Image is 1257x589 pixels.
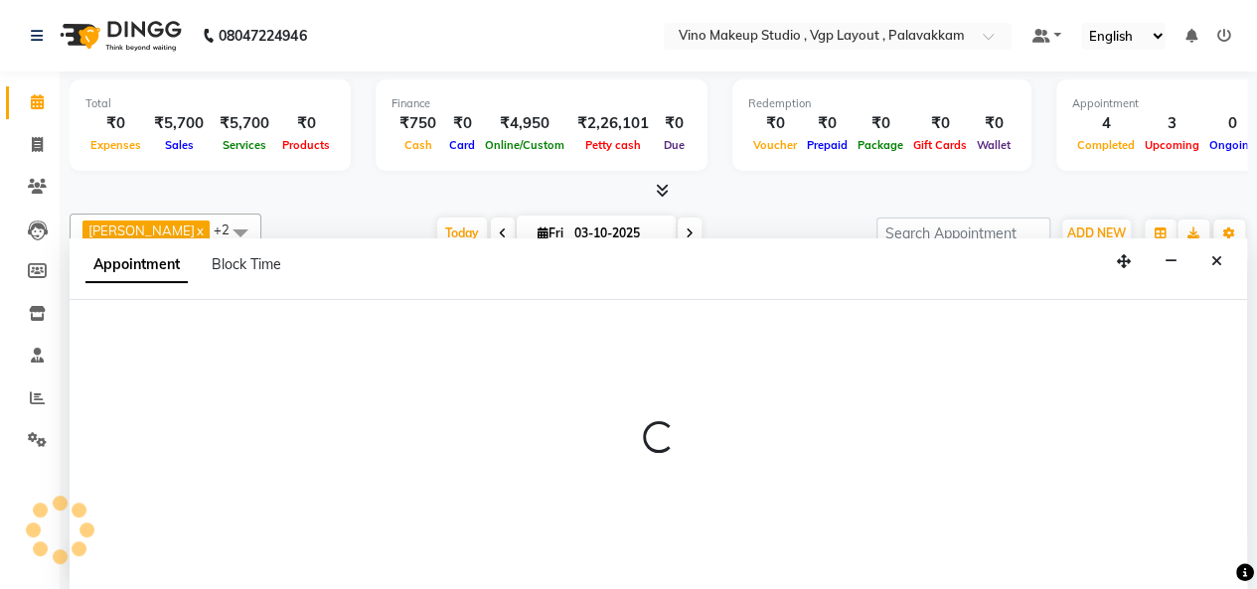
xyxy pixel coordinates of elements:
[569,112,657,135] div: ₹2,26,101
[748,138,802,152] span: Voucher
[444,138,480,152] span: Card
[160,138,199,152] span: Sales
[802,138,853,152] span: Prepaid
[802,112,853,135] div: ₹0
[853,112,908,135] div: ₹0
[853,138,908,152] span: Package
[659,138,690,152] span: Due
[437,218,487,248] span: Today
[1067,225,1126,240] span: ADD NEW
[876,218,1050,248] input: Search Appointment
[1062,220,1131,247] button: ADD NEW
[480,112,569,135] div: ₹4,950
[214,221,244,237] span: +2
[219,8,306,64] b: 08047224946
[146,112,212,135] div: ₹5,700
[444,112,480,135] div: ₹0
[195,222,204,238] a: x
[972,112,1016,135] div: ₹0
[1072,112,1140,135] div: 4
[748,95,1016,112] div: Redemption
[85,138,146,152] span: Expenses
[480,138,569,152] span: Online/Custom
[972,138,1016,152] span: Wallet
[908,112,972,135] div: ₹0
[218,138,271,152] span: Services
[568,219,668,248] input: 2025-10-03
[748,112,802,135] div: ₹0
[392,112,444,135] div: ₹750
[212,255,281,273] span: Block Time
[212,112,277,135] div: ₹5,700
[51,8,187,64] img: logo
[277,112,335,135] div: ₹0
[85,247,188,283] span: Appointment
[399,138,437,152] span: Cash
[1202,246,1231,277] button: Close
[1072,138,1140,152] span: Completed
[392,95,692,112] div: Finance
[1140,112,1204,135] div: 3
[580,138,646,152] span: Petty cash
[85,112,146,135] div: ₹0
[85,95,335,112] div: Total
[1140,138,1204,152] span: Upcoming
[277,138,335,152] span: Products
[657,112,692,135] div: ₹0
[88,222,195,238] span: [PERSON_NAME]
[533,225,568,240] span: Fri
[908,138,972,152] span: Gift Cards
